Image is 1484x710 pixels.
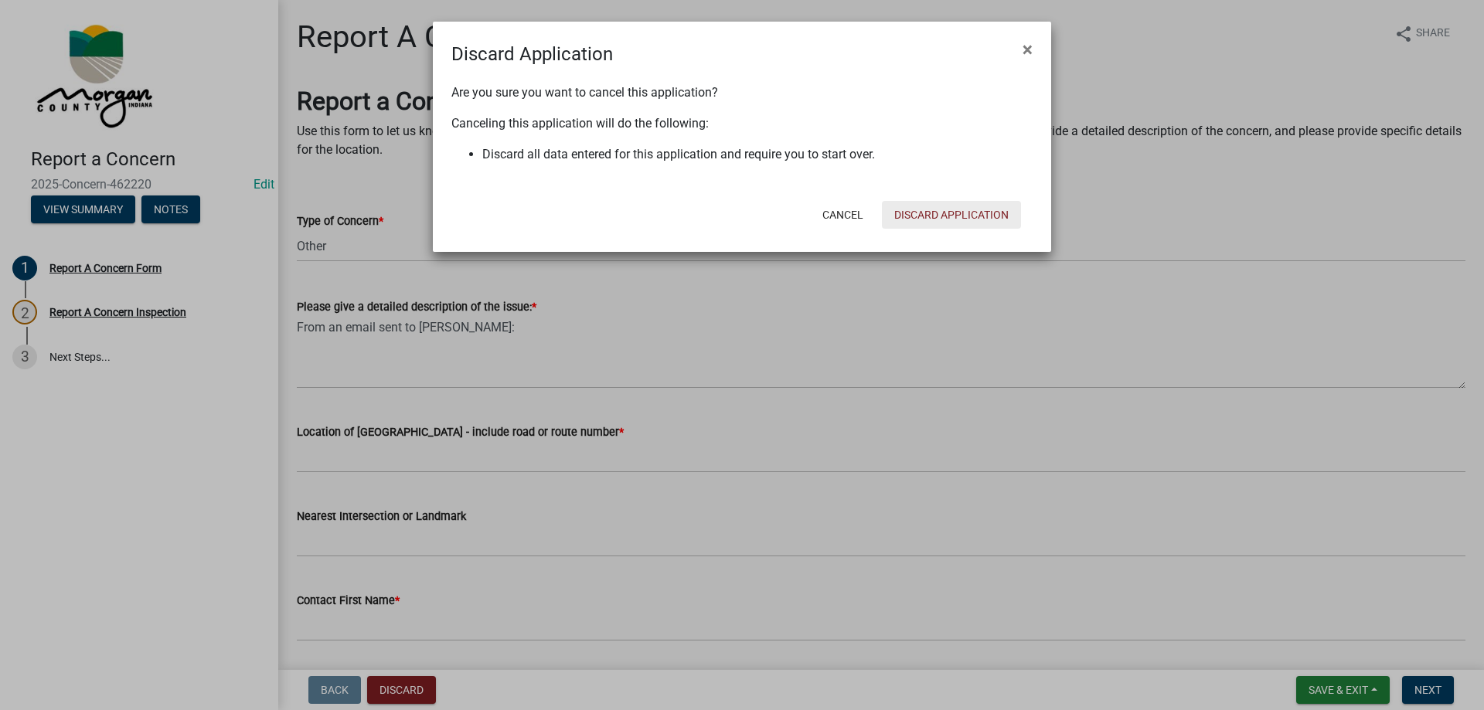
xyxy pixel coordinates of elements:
[451,40,613,68] h4: Discard Application
[882,201,1021,229] button: Discard Application
[1010,28,1045,71] button: Close
[482,145,1033,164] li: Discard all data entered for this application and require you to start over.
[451,114,1033,133] p: Canceling this application will do the following:
[1023,39,1033,60] span: ×
[451,83,1033,102] p: Are you sure you want to cancel this application?
[810,201,876,229] button: Cancel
